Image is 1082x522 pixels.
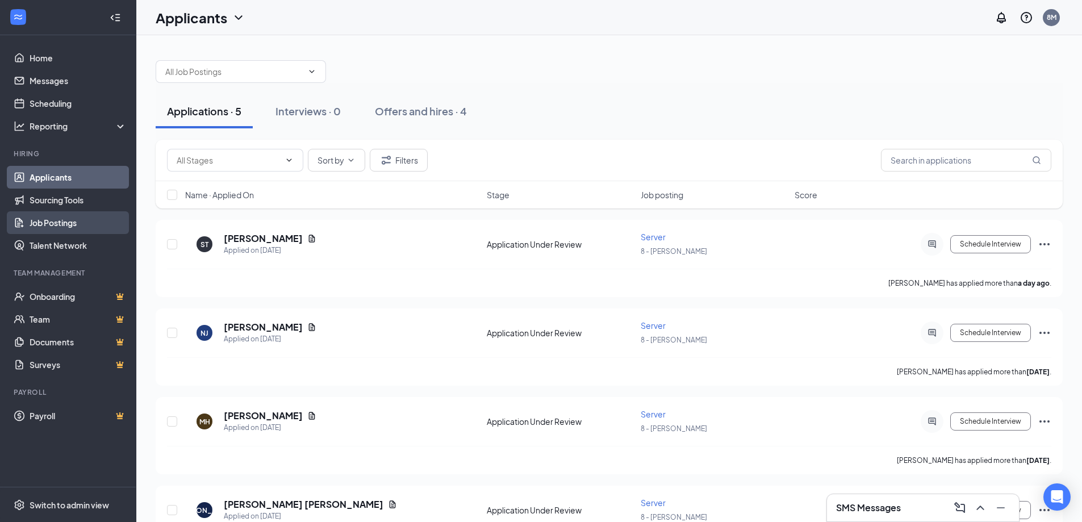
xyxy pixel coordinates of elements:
[185,189,254,201] span: Name · Applied On
[375,104,467,118] div: Offers and hires · 4
[370,149,428,172] button: Filter Filters
[232,11,245,24] svg: ChevronDown
[897,367,1051,377] p: [PERSON_NAME] has applied more than .
[388,500,397,509] svg: Document
[307,411,316,420] svg: Document
[487,327,634,339] div: Application Under Review
[641,498,666,508] span: Server
[14,499,25,511] svg: Settings
[30,499,109,511] div: Switch to admin view
[30,166,127,189] a: Applicants
[176,506,234,515] div: [PERSON_NAME]
[379,153,393,167] svg: Filter
[110,12,121,23] svg: Collapse
[1026,368,1050,376] b: [DATE]
[1038,326,1051,340] svg: Ellipses
[994,501,1008,515] svg: Minimize
[950,412,1031,431] button: Schedule Interview
[30,285,127,308] a: OnboardingCrown
[487,416,634,427] div: Application Under Review
[1026,456,1050,465] b: [DATE]
[14,268,124,278] div: Team Management
[795,189,817,201] span: Score
[224,333,316,345] div: Applied on [DATE]
[487,189,509,201] span: Stage
[14,120,25,132] svg: Analysis
[224,498,383,511] h5: [PERSON_NAME] [PERSON_NAME]
[951,499,969,517] button: ComposeMessage
[307,323,316,332] svg: Document
[30,189,127,211] a: Sourcing Tools
[30,69,127,92] a: Messages
[1047,12,1056,22] div: 8M
[30,47,127,69] a: Home
[30,308,127,331] a: TeamCrown
[925,240,939,249] svg: ActiveChat
[992,499,1010,517] button: Minimize
[1020,11,1033,24] svg: QuestionInfo
[925,328,939,337] svg: ActiveChat
[30,331,127,353] a: DocumentsCrown
[641,424,707,433] span: 8 - [PERSON_NAME]
[1038,237,1051,251] svg: Ellipses
[641,320,666,331] span: Server
[224,410,303,422] h5: [PERSON_NAME]
[487,504,634,516] div: Application Under Review
[1038,415,1051,428] svg: Ellipses
[971,499,989,517] button: ChevronUp
[1032,156,1041,165] svg: MagnifyingGlass
[641,336,707,344] span: 8 - [PERSON_NAME]
[1038,503,1051,517] svg: Ellipses
[836,502,901,514] h3: SMS Messages
[641,247,707,256] span: 8 - [PERSON_NAME]
[14,387,124,397] div: Payroll
[275,104,341,118] div: Interviews · 0
[285,156,294,165] svg: ChevronDown
[346,156,356,165] svg: ChevronDown
[308,149,365,172] button: Sort byChevronDown
[950,324,1031,342] button: Schedule Interview
[165,65,303,78] input: All Job Postings
[1043,483,1071,511] div: Open Intercom Messenger
[200,240,208,249] div: ST
[200,328,208,338] div: NJ
[487,239,634,250] div: Application Under Review
[30,92,127,115] a: Scheduling
[12,11,24,23] svg: WorkstreamLogo
[641,189,683,201] span: Job posting
[641,232,666,242] span: Server
[199,417,210,427] div: MH
[318,156,344,164] span: Sort by
[167,104,241,118] div: Applications · 5
[30,234,127,257] a: Talent Network
[224,321,303,333] h5: [PERSON_NAME]
[307,234,316,243] svg: Document
[950,235,1031,253] button: Schedule Interview
[30,120,127,132] div: Reporting
[641,409,666,419] span: Server
[925,417,939,426] svg: ActiveChat
[881,149,1051,172] input: Search in applications
[156,8,227,27] h1: Applicants
[995,11,1008,24] svg: Notifications
[30,211,127,234] a: Job Postings
[953,501,967,515] svg: ComposeMessage
[177,154,280,166] input: All Stages
[641,513,707,521] span: 8 - [PERSON_NAME]
[14,149,124,158] div: Hiring
[888,278,1051,288] p: [PERSON_NAME] has applied more than .
[224,245,316,256] div: Applied on [DATE]
[307,67,316,76] svg: ChevronDown
[30,353,127,376] a: SurveysCrown
[224,232,303,245] h5: [PERSON_NAME]
[897,456,1051,465] p: [PERSON_NAME] has applied more than .
[30,404,127,427] a: PayrollCrown
[224,422,316,433] div: Applied on [DATE]
[974,501,987,515] svg: ChevronUp
[1018,279,1050,287] b: a day ago
[224,511,397,522] div: Applied on [DATE]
